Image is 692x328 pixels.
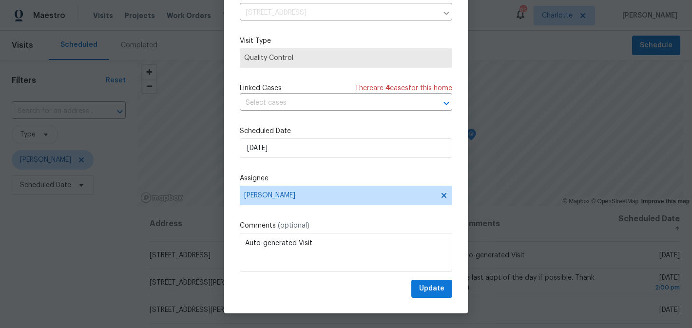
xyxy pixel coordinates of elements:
[411,280,452,298] button: Update
[240,221,452,231] label: Comments
[240,83,282,93] span: Linked Cases
[440,96,453,110] button: Open
[240,138,452,158] input: M/D/YYYY
[240,96,425,111] input: Select cases
[419,283,444,295] span: Update
[240,36,452,46] label: Visit Type
[278,222,309,229] span: (optional)
[240,174,452,183] label: Assignee
[355,83,452,93] span: There are case s for this home
[244,192,435,199] span: [PERSON_NAME]
[240,126,452,136] label: Scheduled Date
[240,5,438,20] input: Enter in an address
[244,53,448,63] span: Quality Control
[240,233,452,272] textarea: Auto-generated Visit
[385,85,390,92] span: 4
